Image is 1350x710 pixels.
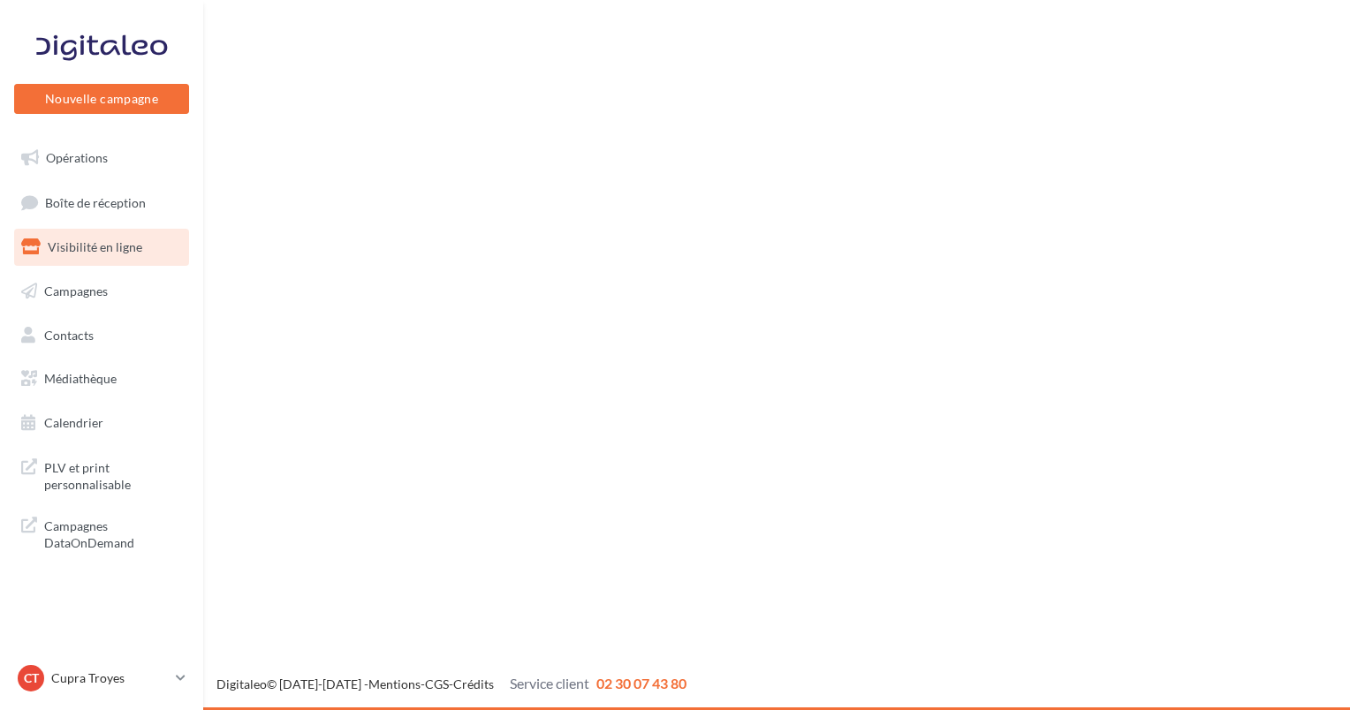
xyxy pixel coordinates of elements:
[44,371,117,386] span: Médiathèque
[11,507,193,559] a: Campagnes DataOnDemand
[11,404,193,442] a: Calendrier
[216,676,686,691] span: © [DATE]-[DATE] - - -
[44,514,182,552] span: Campagnes DataOnDemand
[11,140,193,177] a: Opérations
[51,669,169,687] p: Cupra Troyes
[11,360,193,397] a: Médiathèque
[11,317,193,354] a: Contacts
[45,194,146,209] span: Boîte de réception
[368,676,421,691] a: Mentions
[216,676,267,691] a: Digitaleo
[14,84,189,114] button: Nouvelle campagne
[24,669,39,687] span: CT
[510,675,589,691] span: Service client
[14,661,189,695] a: CT Cupra Troyes
[11,229,193,266] a: Visibilité en ligne
[11,184,193,222] a: Boîte de réception
[44,283,108,298] span: Campagnes
[48,239,142,254] span: Visibilité en ligne
[453,676,494,691] a: Crédits
[11,449,193,501] a: PLV et print personnalisable
[425,676,449,691] a: CGS
[11,273,193,310] a: Campagnes
[46,150,108,165] span: Opérations
[44,327,94,342] span: Contacts
[596,675,686,691] span: 02 30 07 43 80
[44,456,182,494] span: PLV et print personnalisable
[44,415,103,430] span: Calendrier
